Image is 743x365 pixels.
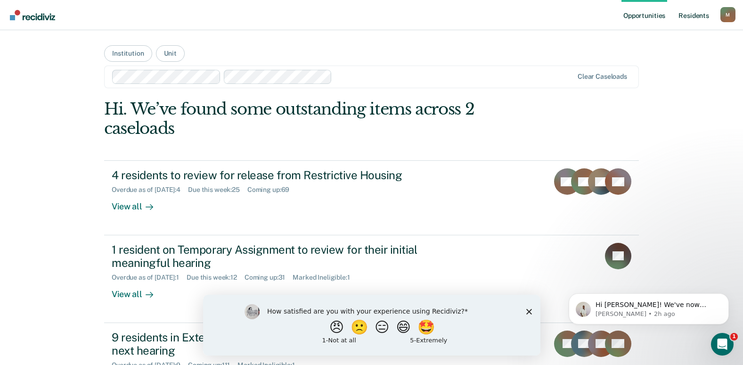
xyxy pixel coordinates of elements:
button: Institution [104,45,152,62]
a: 4 residents to review for release from Restrictive HousingOverdue as of [DATE]:4Due this week:25C... [104,160,639,235]
div: Overdue as of [DATE] : 1 [112,274,187,282]
div: View all [112,282,164,300]
iframe: Intercom notifications message [555,274,743,340]
img: Recidiviz [10,10,55,20]
div: Due this week : 25 [188,186,247,194]
iframe: Survey by Kim from Recidiviz [203,295,540,356]
button: Unit [156,45,185,62]
div: Hi. We’ve found some outstanding items across 2 caseloads [104,100,532,138]
iframe: Intercom live chat [711,333,734,356]
div: M [720,7,735,22]
button: Profile dropdown button [720,7,735,22]
div: 9 residents in Extended Restrictive Housing to review for their next hearing [112,331,442,358]
div: Marked Ineligible : 1 [293,274,357,282]
div: Clear caseloads [578,73,627,81]
div: 4 residents to review for release from Restrictive Housing [112,168,442,182]
div: 1 resident on Temporary Assignment to review for their initial meaningful hearing [112,243,442,270]
div: View all [112,194,164,212]
a: 1 resident on Temporary Assignment to review for their initial meaningful hearingOverdue as of [D... [104,235,639,323]
div: Coming up : 31 [245,274,293,282]
div: Due this week : 12 [187,274,245,282]
div: Overdue as of [DATE] : 4 [112,186,188,194]
span: 1 [730,333,738,340]
div: Coming up : 69 [247,186,297,194]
